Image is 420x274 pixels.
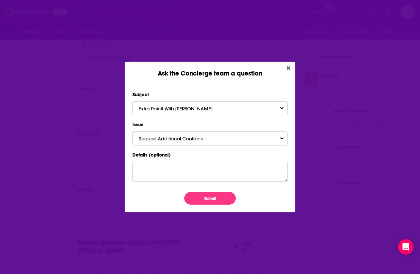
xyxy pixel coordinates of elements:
[132,131,288,145] button: Request Additional ContactsToggle Pronoun Dropdown
[132,120,288,129] label: Issue
[184,192,236,205] button: Submit
[284,64,293,72] button: Close
[138,136,215,142] span: Request Additional Contacts
[132,101,288,115] button: Extra Point! With [PERSON_NAME]Toggle Pronoun Dropdown
[132,90,288,99] label: Subject
[132,151,288,159] label: Details (optional)
[125,62,295,77] div: Ask the Concierge team a question
[398,239,414,255] div: Open Intercom Messenger
[138,106,225,112] span: Extra Point! With [PERSON_NAME]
